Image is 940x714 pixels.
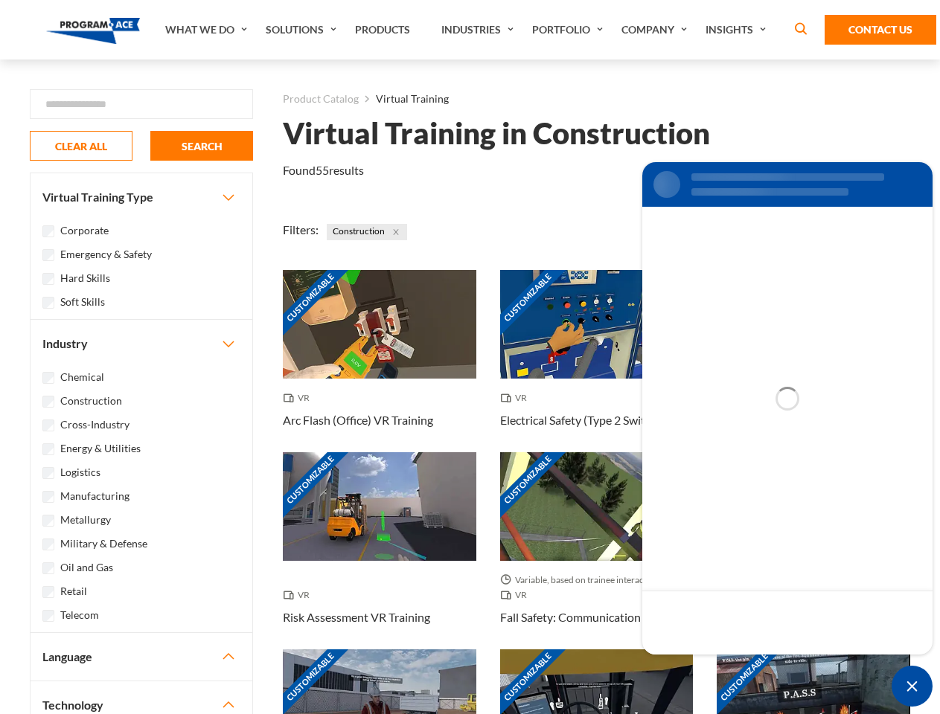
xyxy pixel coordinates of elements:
label: Soft Skills [60,294,105,310]
span: Minimize live chat window [892,666,933,707]
h1: Virtual Training in Construction [283,120,710,147]
label: Emergency & Safety [60,246,152,263]
input: Soft Skills [42,297,54,309]
h3: Risk Assessment VR Training [283,608,430,626]
span: Construction [327,224,407,240]
input: Military & Defense [42,538,54,550]
input: Retail [42,586,54,598]
input: Manufacturing [42,491,54,503]
input: Logistics [42,467,54,479]
span: VR [283,588,316,602]
label: Hard Skills [60,270,110,286]
input: Metallurgy [42,515,54,527]
label: Energy & Utilities [60,440,141,457]
button: CLEAR ALL [30,131,132,161]
img: Program-Ace [46,18,141,44]
span: VR [283,390,316,405]
nav: breadcrumb [283,89,910,109]
label: Cross-Industry [60,416,130,433]
h3: Electrical Safety (Type 2 Switchgear) VR Training [500,411,694,429]
li: Virtual Training [359,89,449,109]
label: Military & Defense [60,535,147,552]
label: Oil and Gas [60,559,113,576]
label: Chemical [60,369,104,385]
button: Virtual Training Type [31,173,252,221]
label: Telecom [60,607,99,623]
a: Customizable Thumbnail - Electrical Safety (Type 2 Switchgear) VR Training VR Electrical Safety (... [500,270,694,452]
input: Cross-Industry [42,419,54,431]
input: Hard Skills [42,273,54,285]
label: Retail [60,583,87,599]
h3: Fall Safety: Communication Towers VR Training [500,608,694,626]
button: Close [388,224,404,240]
input: Emergency & Safety [42,249,54,261]
a: Customizable Thumbnail - Risk Assessment VR Training VR Risk Assessment VR Training [283,452,476,649]
label: Corporate [60,222,109,239]
input: Oil and Gas [42,562,54,574]
input: Construction [42,396,54,408]
a: Contact Us [825,15,936,45]
a: Product Catalog [283,89,359,109]
label: Construction [60,393,122,409]
label: Manufacturing [60,488,130,504]
label: Metallurgy [60,512,111,528]
iframe: SalesIQ Chat Window [639,158,936,658]
input: Chemical [42,372,54,384]
input: Telecom [42,610,54,622]
span: Variable, based on trainee interaction with each section. [500,573,694,588]
h3: Arc Flash (Office) VR Training [283,411,433,429]
span: Filters: [283,222,319,237]
button: Language [31,633,252,681]
input: Energy & Utilities [42,443,54,455]
label: Logistics [60,464,100,480]
a: Customizable Thumbnail - Fall Safety: Communication Towers VR Training Variable, based on trainee... [500,452,694,649]
div: Chat Widget [892,666,933,707]
span: VR [500,390,533,405]
span: VR [500,588,533,602]
a: Customizable Thumbnail - Arc Flash (Office) VR Training VR Arc Flash (Office) VR Training [283,270,476,452]
button: Industry [31,320,252,367]
p: Found results [283,161,364,179]
input: Corporate [42,225,54,237]
em: 55 [316,163,329,177]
